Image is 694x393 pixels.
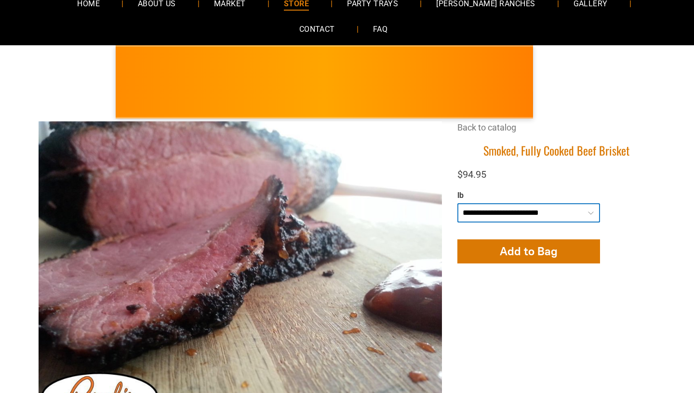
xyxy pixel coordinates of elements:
[285,16,349,42] a: CONTACT
[457,169,486,180] span: $94.95
[457,143,655,158] h1: Smoked, Fully Cooked Beef Brisket
[457,239,600,263] button: Add to Bag
[457,191,600,201] div: lb
[359,16,402,42] a: FAQ
[457,122,516,132] a: Back to catalog
[500,244,558,258] span: Add to Bag
[457,121,655,143] div: Breadcrumbs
